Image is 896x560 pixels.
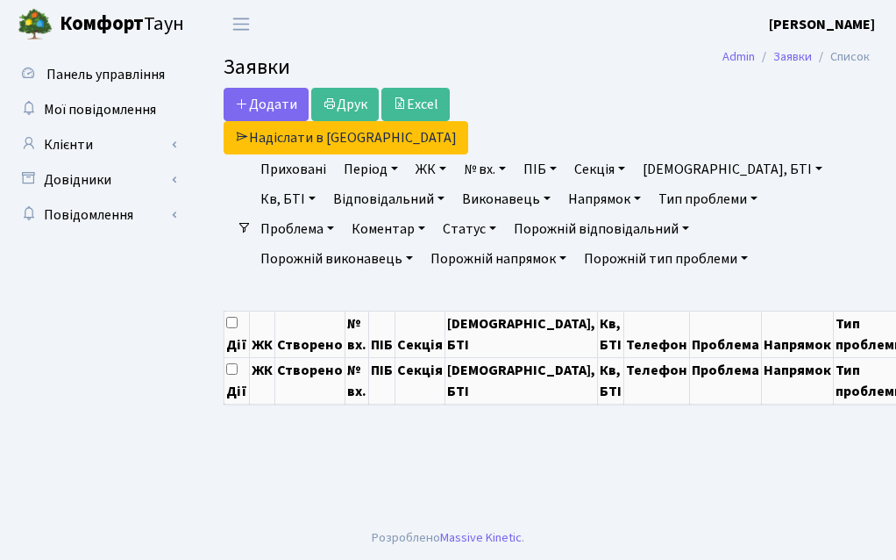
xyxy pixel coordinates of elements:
span: Додати [235,95,297,114]
a: Заявки [773,47,812,66]
a: Порожній виконавець [253,244,420,274]
th: Створено [275,357,345,404]
a: Massive Kinetic [440,528,522,547]
img: logo.png [18,7,53,42]
b: Комфорт [60,10,144,38]
th: Напрямок [762,357,834,404]
div: Розроблено . [372,528,524,548]
button: Переключити навігацію [219,10,263,39]
a: Напрямок [561,184,648,214]
th: Секція [395,311,445,357]
th: Кв, БТІ [598,311,624,357]
a: Кв, БТІ [253,184,323,214]
th: Секція [395,357,445,404]
th: № вх. [345,357,369,404]
a: Надіслати в [GEOGRAPHIC_DATA] [224,121,468,154]
a: Порожній відповідальний [507,214,696,244]
a: Коментар [345,214,432,244]
a: Секція [567,154,632,184]
a: Друк [311,88,379,121]
a: Тип проблеми [651,184,764,214]
a: Виконавець [455,184,558,214]
th: [DEMOGRAPHIC_DATA], БТІ [445,357,598,404]
th: [DEMOGRAPHIC_DATA], БТІ [445,311,598,357]
a: Порожній напрямок [423,244,573,274]
th: Телефон [624,311,690,357]
a: Повідомлення [9,197,184,233]
a: Довідники [9,162,184,197]
a: [DEMOGRAPHIC_DATA], БТІ [636,154,829,184]
th: ПІБ [369,311,395,357]
b: [PERSON_NAME] [769,15,875,34]
a: Статус [436,214,503,244]
span: Мої повідомлення [44,100,156,119]
th: Кв, БТІ [598,357,624,404]
a: Admin [722,47,755,66]
a: Мої повідомлення [9,92,184,127]
th: Дії [224,357,250,404]
th: Проблема [690,357,762,404]
a: Панель управління [9,57,184,92]
a: Клієнти [9,127,184,162]
a: Період [337,154,405,184]
span: Панель управління [46,65,165,84]
th: № вх. [345,311,369,357]
span: Таун [60,10,184,39]
th: Телефон [624,357,690,404]
a: ПІБ [516,154,564,184]
a: [PERSON_NAME] [769,14,875,35]
a: Відповідальний [326,184,452,214]
a: Приховані [253,154,333,184]
th: ЖК [250,357,275,404]
a: Проблема [253,214,341,244]
a: Додати [224,88,309,121]
th: Дії [224,311,250,357]
a: Excel [381,88,450,121]
th: Створено [275,311,345,357]
span: Заявки [224,52,290,83]
th: Проблема [690,311,762,357]
th: ПІБ [369,357,395,404]
a: ЖК [409,154,453,184]
a: Порожній тип проблеми [577,244,755,274]
a: № вх. [457,154,513,184]
nav: breadcrumb [696,39,896,75]
th: ЖК [250,311,275,357]
li: Список [812,47,870,67]
th: Напрямок [762,311,834,357]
